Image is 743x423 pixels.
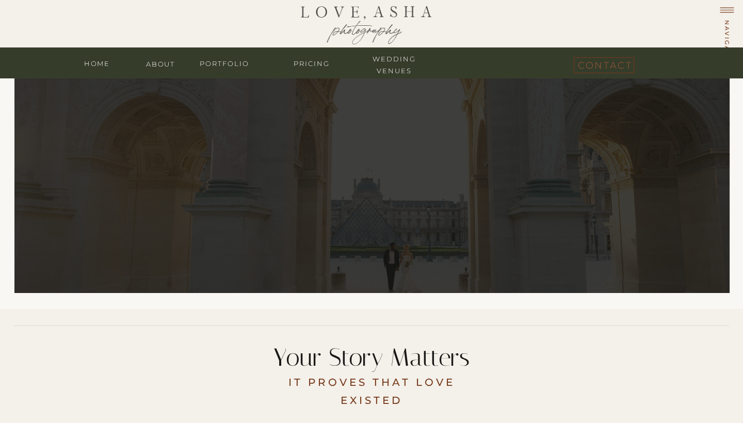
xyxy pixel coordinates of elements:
[193,58,255,68] a: portfolio
[578,57,629,69] a: contact
[281,58,343,68] a: Pricing
[165,343,578,373] h2: Your Story Matters
[256,373,487,388] h2: It proves that love existed
[140,58,181,68] a: about
[722,20,732,66] h1: navigate
[76,58,118,68] a: home
[363,53,425,63] a: wedding venues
